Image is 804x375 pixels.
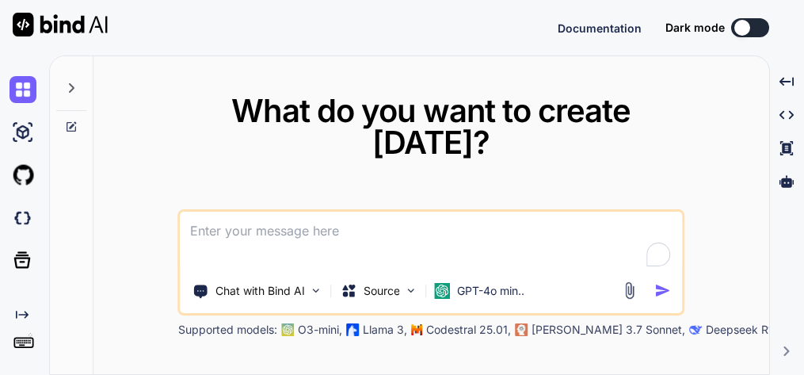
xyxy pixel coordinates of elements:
img: icon [654,282,671,299]
img: claude [516,323,528,336]
img: GPT-4o mini [435,283,451,299]
img: darkCloudIdeIcon [10,205,36,232]
button: Documentation [558,20,642,36]
img: Mistral-AI [412,324,423,335]
img: attachment [620,281,638,300]
img: GPT-4 [282,323,295,336]
img: ai-studio [10,119,36,146]
img: githubLight [10,162,36,189]
p: Supported models: [178,322,277,338]
img: Bind AI [13,13,108,36]
img: Llama2 [347,323,360,336]
p: O3-mini, [298,322,342,338]
p: Source [364,283,400,299]
img: chat [10,76,36,103]
p: GPT-4o min.. [457,283,524,299]
p: Chat with Bind AI [215,283,305,299]
img: Pick Models [405,284,418,297]
span: Documentation [558,21,642,35]
p: Llama 3, [363,322,407,338]
p: Deepseek R1 [706,322,773,338]
img: claude [690,323,703,336]
span: Dark mode [665,20,725,36]
span: What do you want to create [DATE]? [231,91,631,162]
p: [PERSON_NAME] 3.7 Sonnet, [532,322,685,338]
p: Codestral 25.01, [426,322,511,338]
img: Pick Tools [310,284,323,297]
